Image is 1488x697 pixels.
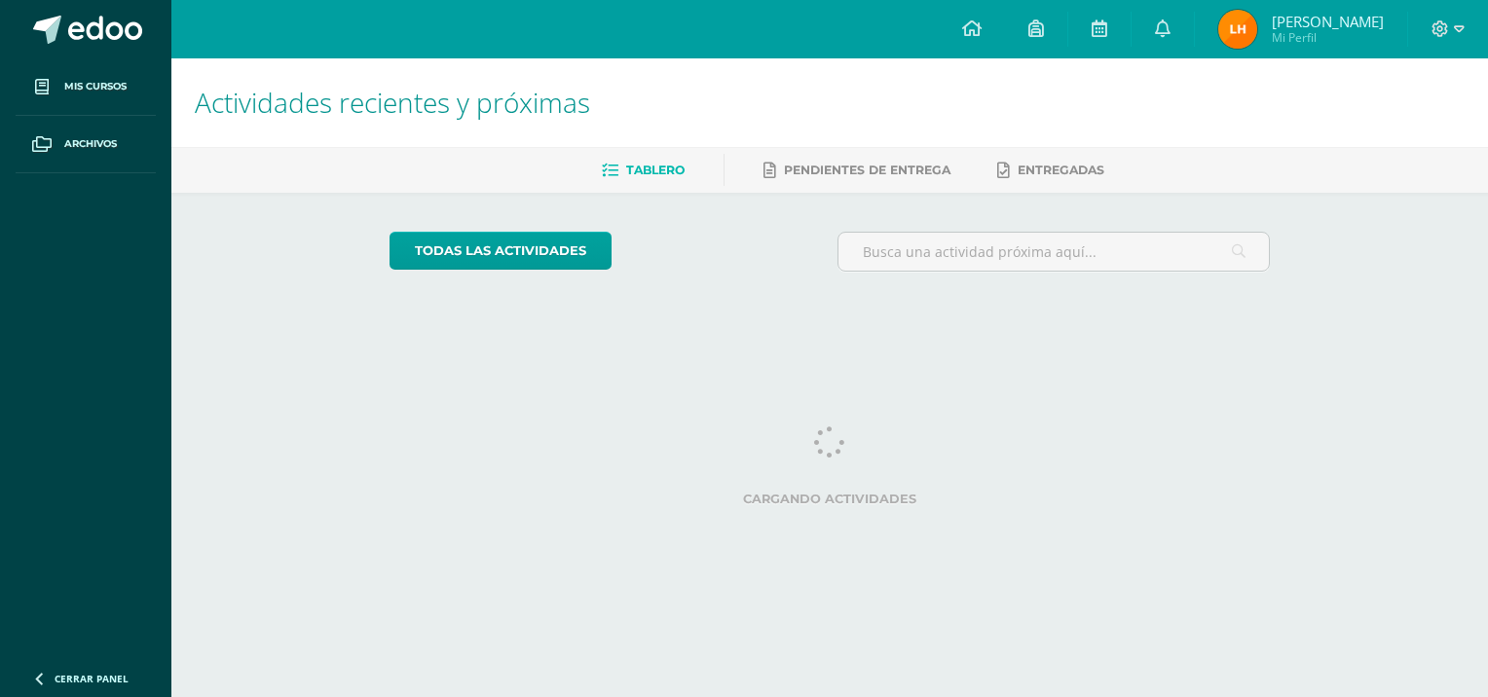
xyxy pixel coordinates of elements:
a: Mis cursos [16,58,156,116]
a: Tablero [602,155,685,186]
span: [PERSON_NAME] [1272,12,1384,31]
img: ceecbbedfccdee3ca37877163e78402f.png [1218,10,1257,49]
a: Pendientes de entrega [763,155,950,186]
span: Pendientes de entrega [784,163,950,177]
input: Busca una actividad próxima aquí... [838,233,1270,271]
label: Cargando actividades [390,492,1271,506]
span: Actividades recientes y próximas [195,84,590,121]
span: Mi Perfil [1272,29,1384,46]
a: todas las Actividades [390,232,612,270]
span: Archivos [64,136,117,152]
span: Tablero [626,163,685,177]
span: Entregadas [1018,163,1104,177]
span: Cerrar panel [55,672,129,685]
a: Archivos [16,116,156,173]
a: Entregadas [997,155,1104,186]
span: Mis cursos [64,79,127,94]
